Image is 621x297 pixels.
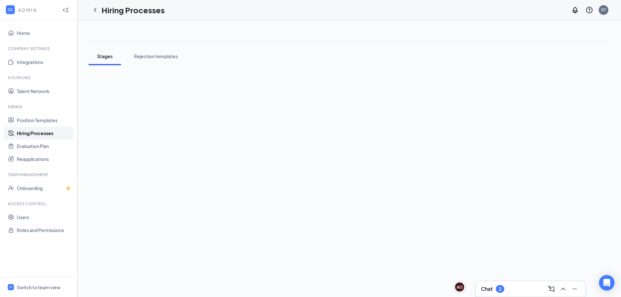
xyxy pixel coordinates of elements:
button: Minimize [570,284,580,294]
svg: Notifications [571,6,579,14]
svg: ChevronUp [559,285,567,293]
button: ChevronUp [558,284,568,294]
div: 2 [499,286,501,292]
a: Hiring Processes [17,127,72,140]
a: Position Templates [17,114,72,127]
a: OnboardingCrown [17,182,72,195]
a: Home [17,27,72,39]
a: Integrations [17,56,72,69]
svg: ChevronLeft [91,6,99,14]
h3: Chat [481,285,493,292]
a: Evaluation Plan [17,140,72,153]
svg: Minimize [571,285,579,293]
a: Users [17,211,72,224]
div: ADMIN [18,7,57,13]
svg: QuestionInfo [585,6,593,14]
div: Hiring [8,104,71,110]
svg: WorkstreamLogo [9,285,13,289]
div: AO [457,284,463,290]
a: Talent Network [17,85,72,98]
a: Roles and Permissions [17,224,72,237]
div: Stages [95,53,114,59]
div: Rejection templates [134,53,178,59]
svg: Collapse [62,7,69,13]
svg: ComposeMessage [548,285,555,293]
a: Reapplications [17,153,72,165]
div: Access control [8,201,71,207]
div: Sourcing [8,75,71,80]
div: Company Settings [8,46,71,51]
div: Switch to team view [17,284,60,291]
svg: WorkstreamLogo [7,6,14,13]
button: ComposeMessage [546,284,557,294]
div: Team Management [8,172,71,177]
div: Open Intercom Messenger [599,275,615,291]
h1: Hiring Processes [102,5,165,16]
div: ST [601,7,606,13]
